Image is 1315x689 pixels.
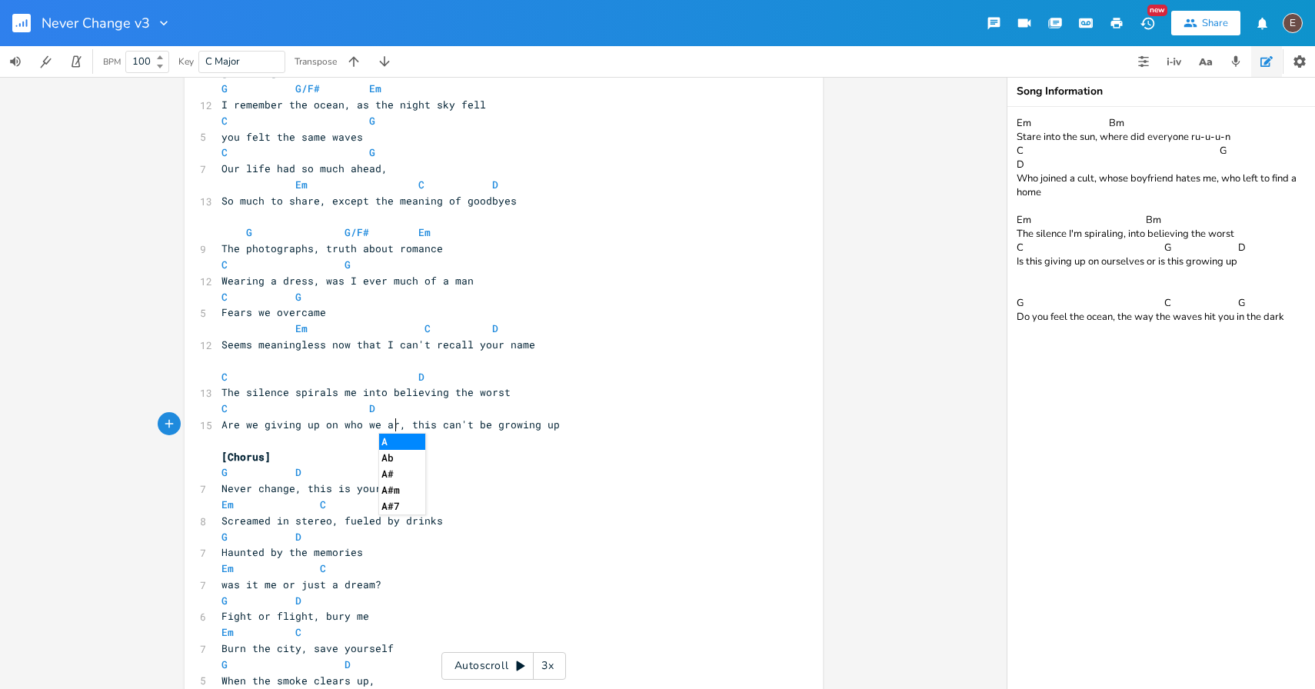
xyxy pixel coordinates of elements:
[221,130,363,144] span: you felt the same waves
[1017,86,1306,97] div: Song Information
[379,498,425,514] li: A#7
[379,450,425,466] li: Ab
[221,465,228,479] span: G
[1132,9,1163,37] button: New
[221,594,228,607] span: G
[221,338,535,351] span: Seems meaningless now that I can't recall your name
[221,194,517,208] span: So much to share, except the meaning of goodbyes
[320,561,326,575] span: C
[369,82,381,95] span: Em
[534,652,561,680] div: 3x
[221,370,228,384] span: C
[221,145,228,159] span: C
[221,514,443,528] span: Screamed in stereo, fueled by drinks
[418,178,424,191] span: C
[379,482,425,498] li: A#m
[221,274,474,288] span: Wearing a dress, was I ever much of a man
[418,370,424,384] span: D
[295,594,301,607] span: D
[369,401,375,415] span: D
[221,290,228,304] span: C
[1171,11,1240,35] button: Share
[295,625,301,639] span: C
[295,321,308,335] span: Em
[345,258,351,271] span: G
[221,530,228,544] span: G
[1283,13,1303,33] div: edward
[1202,16,1228,30] div: Share
[492,321,498,335] span: D
[178,57,194,66] div: Key
[221,609,369,623] span: Fight or flight, bury me
[221,401,228,415] span: C
[246,225,252,239] span: G
[205,55,240,68] span: C Major
[295,178,308,191] span: Em
[1283,5,1303,41] button: E
[295,530,301,544] span: D
[418,225,431,239] span: Em
[379,434,425,450] li: A
[221,82,228,95] span: G
[221,625,234,639] span: Em
[424,321,431,335] span: C
[1007,107,1315,689] textarea: Em Bm Stare into the sun, where did everyone ru-u-u-n C G D Who joined a cult, whose boyfriend ha...
[221,98,486,112] span: I remember the ocean, as the night sky fell
[441,652,566,680] div: Autoscroll
[42,16,150,30] span: Never Change v3
[221,450,271,464] span: [Chorus]
[221,545,363,559] span: Haunted by the memories
[379,466,425,482] li: A#
[345,225,369,239] span: G/F#
[369,145,375,159] span: G
[221,561,234,575] span: Em
[221,241,443,255] span: The photographs, truth about romance
[492,178,498,191] span: D
[221,498,234,511] span: Em
[1147,5,1167,16] div: New
[295,57,337,66] div: Transpose
[345,657,351,671] span: D
[221,305,326,319] span: Fears we overcame
[221,418,560,431] span: Are we giving up on who we ar, this can't be growing up
[320,498,326,511] span: C
[103,58,121,66] div: BPM
[221,114,228,128] span: C
[221,161,388,175] span: Our life had so much ahead,
[295,82,320,95] span: G/F#
[221,577,381,591] span: was it me or just a dream?
[221,481,412,495] span: Never change, this is your life
[221,385,511,399] span: The silence spirals me into believing the worst
[221,641,394,655] span: Burn the city, save yourself
[295,290,301,304] span: G
[221,674,375,687] span: When the smoke clears up,
[295,465,301,479] span: D
[221,258,228,271] span: C
[369,114,375,128] span: G
[221,657,228,671] span: G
